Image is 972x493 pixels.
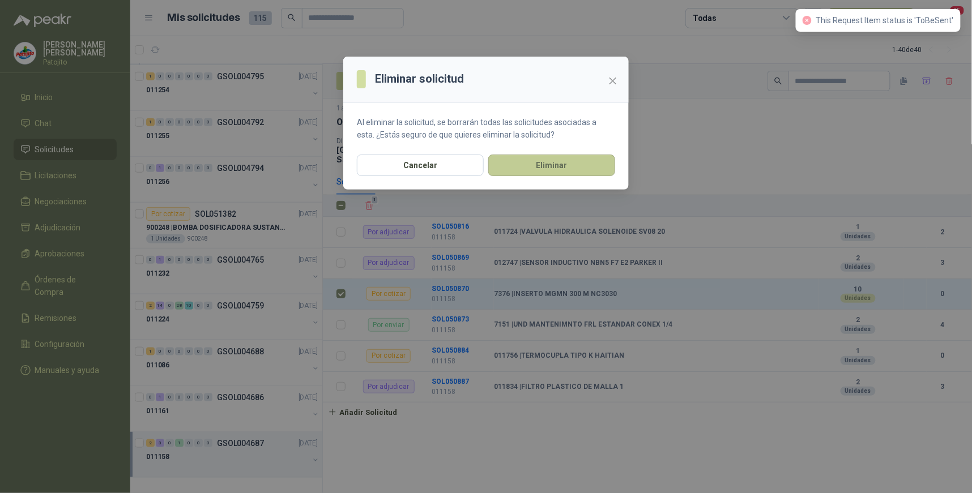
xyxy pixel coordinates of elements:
span: close [608,76,617,85]
button: Eliminar [488,155,615,176]
button: Cancelar [357,155,484,176]
button: Close [604,72,622,90]
p: Al eliminar la solicitud, se borrarán todas las solicitudes asociadas a esta. ¿Estás seguro de qu... [357,116,615,141]
h3: Eliminar solicitud [375,70,464,88]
